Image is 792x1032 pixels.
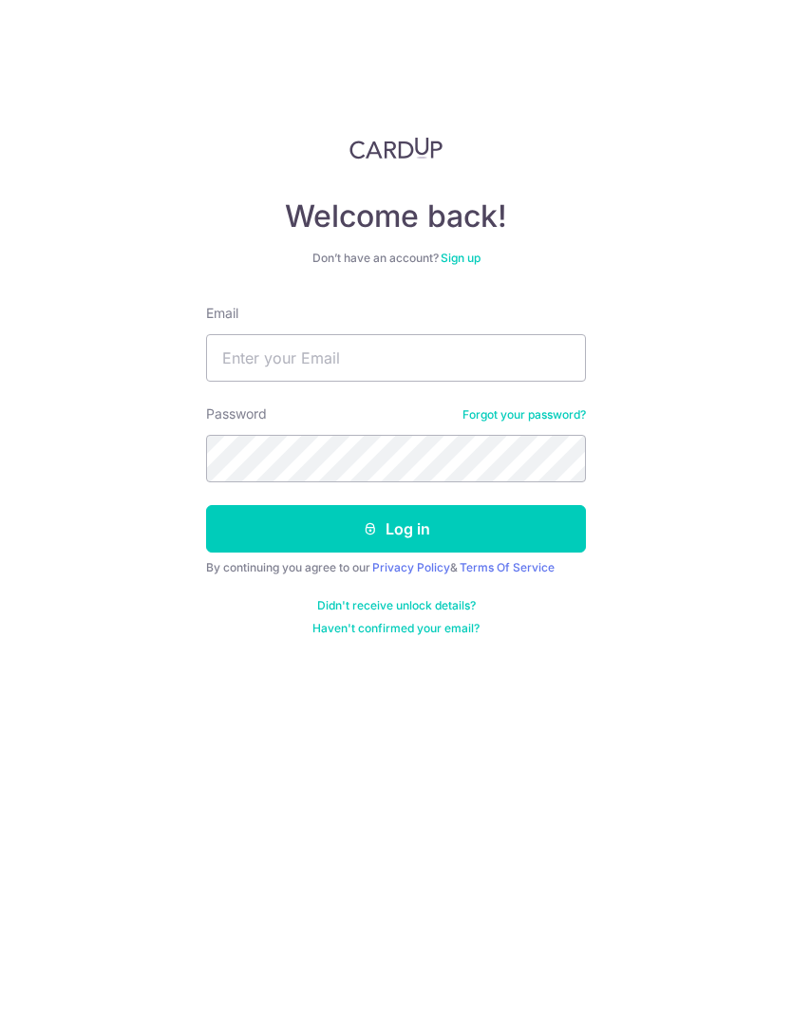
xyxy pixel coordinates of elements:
[206,404,267,423] label: Password
[460,560,555,574] a: Terms Of Service
[206,334,586,382] input: Enter your Email
[441,251,481,265] a: Sign up
[206,251,586,266] div: Don’t have an account?
[206,304,238,323] label: Email
[372,560,450,574] a: Privacy Policy
[312,621,480,636] a: Haven't confirmed your email?
[206,560,586,575] div: By continuing you agree to our &
[462,407,586,422] a: Forgot your password?
[317,598,476,613] a: Didn't receive unlock details?
[206,197,586,235] h4: Welcome back!
[349,137,443,159] img: CardUp Logo
[206,505,586,553] button: Log in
